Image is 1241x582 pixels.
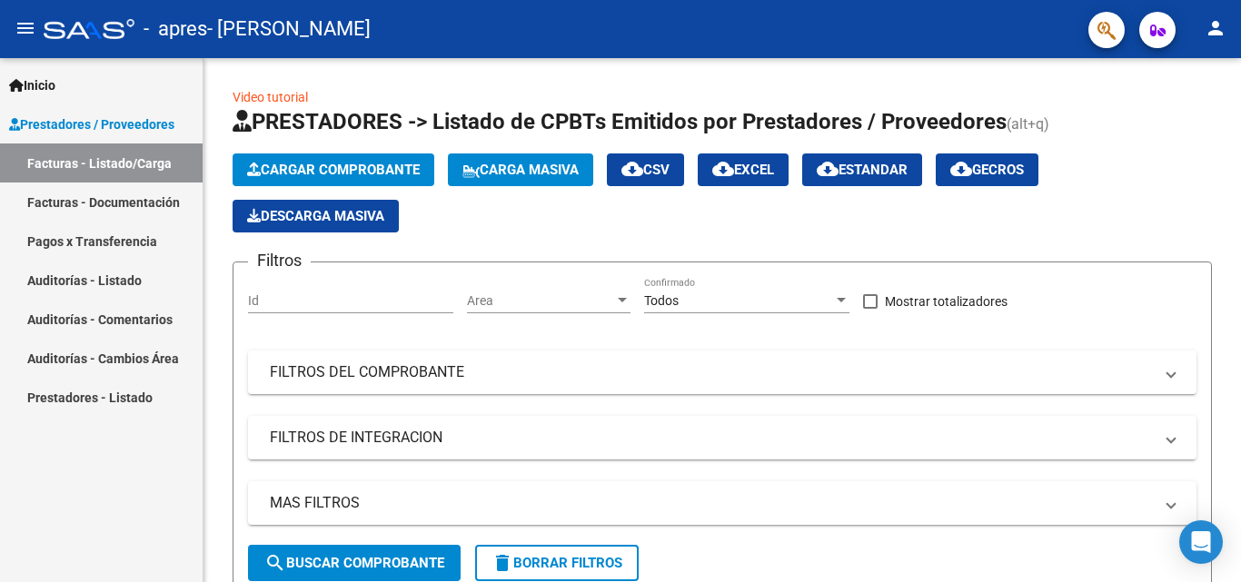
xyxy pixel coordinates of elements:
[802,153,922,186] button: Estandar
[817,158,839,180] mat-icon: cloud_download
[233,109,1007,134] span: PRESTADORES -> Listado de CPBTs Emitidos por Prestadores / Proveedores
[467,293,614,309] span: Area
[936,153,1038,186] button: Gecros
[247,208,384,224] span: Descarga Masiva
[621,158,643,180] mat-icon: cloud_download
[15,17,36,39] mat-icon: menu
[712,162,774,178] span: EXCEL
[233,200,399,232] button: Descarga Masiva
[607,153,684,186] button: CSV
[233,153,434,186] button: Cargar Comprobante
[9,75,55,95] span: Inicio
[233,90,308,104] a: Video tutorial
[248,545,461,581] button: Buscar Comprobante
[475,545,639,581] button: Borrar Filtros
[644,293,679,308] span: Todos
[491,552,513,574] mat-icon: delete
[207,9,371,49] span: - [PERSON_NAME]
[448,153,593,186] button: Carga Masiva
[491,555,622,571] span: Borrar Filtros
[248,350,1196,394] mat-expansion-panel-header: FILTROS DEL COMPROBANTE
[270,362,1153,382] mat-panel-title: FILTROS DEL COMPROBANTE
[248,416,1196,459] mat-expansion-panel-header: FILTROS DE INTEGRACION
[248,248,311,273] h3: Filtros
[270,428,1153,448] mat-panel-title: FILTROS DE INTEGRACION
[1179,520,1223,564] div: Open Intercom Messenger
[1205,17,1226,39] mat-icon: person
[270,493,1153,513] mat-panel-title: MAS FILTROS
[950,162,1024,178] span: Gecros
[264,555,444,571] span: Buscar Comprobante
[950,158,972,180] mat-icon: cloud_download
[144,9,207,49] span: - apres
[621,162,670,178] span: CSV
[233,200,399,232] app-download-masive: Descarga masiva de comprobantes (adjuntos)
[248,481,1196,525] mat-expansion-panel-header: MAS FILTROS
[9,114,174,134] span: Prestadores / Proveedores
[462,162,579,178] span: Carga Masiva
[817,162,908,178] span: Estandar
[712,158,734,180] mat-icon: cloud_download
[698,153,789,186] button: EXCEL
[264,552,286,574] mat-icon: search
[247,162,420,178] span: Cargar Comprobante
[1007,115,1049,133] span: (alt+q)
[885,291,1008,312] span: Mostrar totalizadores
